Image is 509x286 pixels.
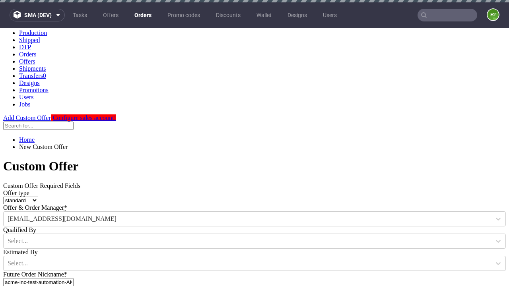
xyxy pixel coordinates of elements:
[45,259,48,265] abbr: required
[3,243,67,250] label: Future Order Nickname
[130,9,156,21] a: Orders
[3,199,36,205] label: Qualified By
[3,131,506,146] h1: Custom Offer
[3,155,80,161] span: Custom Offer Required Fields
[98,9,123,21] a: Offers
[19,30,35,37] a: Offers
[163,9,205,21] a: Promo codes
[283,9,312,21] a: Designs
[68,9,92,21] a: Tasks
[3,176,67,183] label: Offer & Order Manager
[3,259,48,265] label: Offer valid until
[19,16,31,23] a: DTP
[3,94,74,102] input: Search for...
[43,44,46,51] span: 0
[211,9,245,21] a: Discounts
[19,2,47,8] a: Production
[318,9,342,21] a: Users
[19,59,49,66] a: Promotions
[252,9,276,21] a: Wallet
[19,116,506,123] li: New Custom Offer
[3,221,38,228] label: Estimated By
[19,9,40,15] a: Shipped
[64,176,67,183] abbr: required
[19,108,35,115] a: Home
[19,73,30,80] a: Jobs
[53,87,116,93] span: Configure sales account!
[488,9,499,20] figcaption: e2
[64,243,67,250] abbr: required
[19,52,40,58] a: Designs
[10,9,65,21] button: sma (dev)
[3,87,51,93] a: Add Custom Offer
[19,37,46,44] a: Shipments
[3,162,29,168] label: Offer type
[51,87,116,93] a: Configure sales account!
[24,12,52,18] span: sma (dev)
[3,250,74,259] input: Short company name, ie.: 'coca-cola-inc'. Allowed characters: letters, digits, - and _
[19,66,33,73] a: Users
[19,23,37,30] a: Orders
[19,44,46,51] a: Transfers0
